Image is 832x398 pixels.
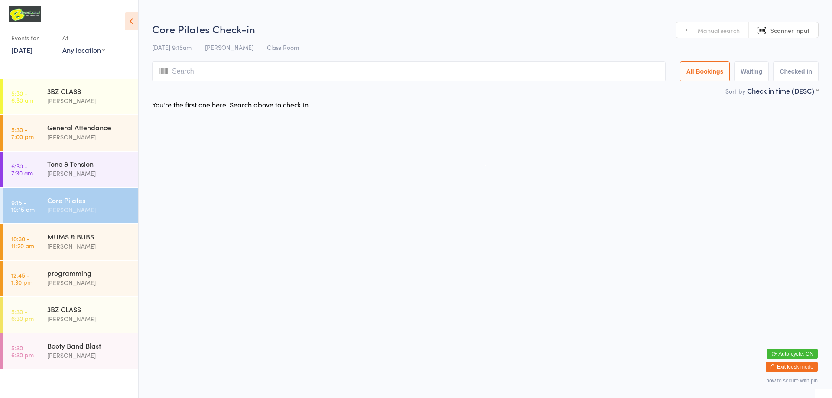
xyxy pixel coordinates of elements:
[3,261,138,296] a: 12:45 -1:30 pmprogramming[PERSON_NAME]
[267,43,299,52] span: Class Room
[11,272,32,285] time: 12:45 - 1:30 pm
[47,341,131,350] div: Booty Band Blast
[11,45,32,55] a: [DATE]
[11,308,34,322] time: 5:30 - 6:30 pm
[698,26,740,35] span: Manual search
[47,168,131,178] div: [PERSON_NAME]
[47,86,131,96] div: 3BZ CLASS
[47,159,131,168] div: Tone & Tension
[770,26,809,35] span: Scanner input
[62,31,105,45] div: At
[47,350,131,360] div: [PERSON_NAME]
[11,162,33,176] time: 6:30 - 7:30 am
[3,115,138,151] a: 5:30 -7:00 pmGeneral Attendance[PERSON_NAME]
[47,241,131,251] div: [PERSON_NAME]
[47,132,131,142] div: [PERSON_NAME]
[3,224,138,260] a: 10:30 -11:20 amMUMS & BUBS[PERSON_NAME]
[152,100,310,109] div: You're the first one here! Search above to check in.
[62,45,105,55] div: Any location
[766,378,818,384] button: how to secure with pin
[725,87,745,95] label: Sort by
[47,314,131,324] div: [PERSON_NAME]
[766,362,818,372] button: Exit kiosk mode
[11,31,54,45] div: Events for
[152,43,192,52] span: [DATE] 9:15am
[767,349,818,359] button: Auto-cycle: ON
[747,86,819,95] div: Check in time (DESC)
[11,199,35,213] time: 9:15 - 10:15 am
[47,205,131,215] div: [PERSON_NAME]
[9,6,41,22] img: B Transformed Gym
[152,61,666,81] input: Search
[47,232,131,241] div: MUMS & BUBS
[773,61,819,81] button: Checked in
[11,90,33,104] time: 5:30 - 6:30 am
[3,297,138,333] a: 5:30 -6:30 pm3BZ CLASS[PERSON_NAME]
[47,195,131,205] div: Core Pilates
[3,188,138,223] a: 9:15 -10:15 amCore Pilates[PERSON_NAME]
[11,126,34,140] time: 5:30 - 7:00 pm
[11,344,34,358] time: 5:30 - 6:30 pm
[11,235,34,249] time: 10:30 - 11:20 am
[734,61,769,81] button: Waiting
[47,304,131,314] div: 3BZ CLASS
[47,278,131,288] div: [PERSON_NAME]
[205,43,253,52] span: [PERSON_NAME]
[3,152,138,187] a: 6:30 -7:30 amTone & Tension[PERSON_NAME]
[3,333,138,369] a: 5:30 -6:30 pmBooty Band Blast[PERSON_NAME]
[47,96,131,106] div: [PERSON_NAME]
[47,123,131,132] div: General Attendance
[3,79,138,114] a: 5:30 -6:30 am3BZ CLASS[PERSON_NAME]
[680,61,730,81] button: All Bookings
[47,268,131,278] div: programming
[152,22,819,36] h2: Core Pilates Check-in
